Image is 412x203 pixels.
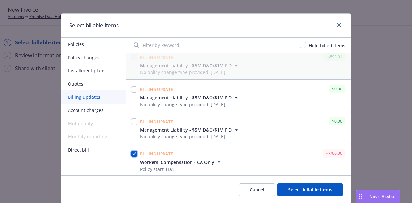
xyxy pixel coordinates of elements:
[329,85,345,93] div: $0.00
[309,42,345,49] span: Hide billed items
[126,48,351,79] span: Billing update$593.91Management Liability - $5M D&O/$1M FIDNo policy change type provided: [DATE]
[335,21,343,29] a: close
[61,64,126,77] button: Installment plans
[323,149,345,157] div: -$706.00
[356,190,364,203] div: Drag to move
[140,69,239,76] span: No policy change type provided: [DATE]
[140,87,173,92] span: Billing update
[140,55,173,60] span: Billing update
[140,62,232,69] span: Management Liability - $5M D&O/$1M FID
[140,159,222,166] button: Workers' Compensation - CA Only
[356,190,400,203] button: Nova Assist
[370,194,395,199] span: Nova Assist
[140,151,173,157] span: Billing update
[140,166,222,172] span: Policy start: [DATE]
[61,143,126,156] button: Direct bill
[61,90,126,104] button: Billing updates
[140,126,239,133] button: Management Liability - $5M D&O/$1M FID
[61,117,126,130] span: Multi-entity
[61,51,126,64] button: Policy changes
[140,133,239,140] span: No policy change type provided: [DATE]
[140,101,239,108] span: No policy change type provided: [DATE]
[140,159,214,166] span: Workers' Compensation - CA Only
[140,126,232,133] span: Management Liability - $5M D&O/$1M FID
[277,183,343,196] button: Select billable items
[130,39,296,51] input: Filter by keyword
[239,183,275,196] button: Cancel
[140,119,173,125] span: Billing update
[140,94,239,101] button: Management Liability - $5M D&O/$1M FID
[324,53,345,61] div: $593.91
[69,21,119,30] h1: Select billable items
[140,62,239,69] button: Management Liability - $5M D&O/$1M FID
[61,38,126,51] button: Policies
[329,117,345,125] div: $0.00
[61,130,126,143] span: Monthly reporting
[61,104,126,117] button: Account charges
[61,77,126,90] button: Quotes
[140,94,232,101] span: Management Liability - $5M D&O/$1M FID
